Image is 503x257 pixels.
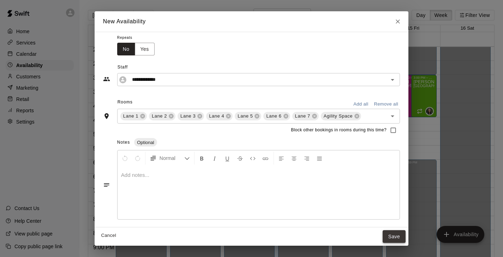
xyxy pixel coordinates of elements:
button: Open [388,111,397,121]
div: Lane 1 [120,112,147,120]
div: Agility Space [321,112,361,120]
span: Lane 7 [292,113,313,120]
button: Format Italics [209,152,221,165]
span: Lane 2 [149,113,170,120]
button: Yes [135,43,155,56]
svg: Staff [103,76,110,83]
span: Staff [118,62,400,73]
span: Repeats [117,33,160,43]
button: Justify Align [313,152,325,165]
span: Notes [117,140,130,145]
span: Optional [134,140,157,145]
svg: Notes [103,181,110,189]
button: Add all [349,99,372,110]
button: Redo [132,152,144,165]
button: Insert Code [247,152,259,165]
span: Rooms [118,100,133,104]
button: Close [391,15,404,28]
button: Right Align [301,152,313,165]
button: Format Underline [221,152,233,165]
button: Cancel [97,230,120,241]
button: Format Strikethrough [234,152,246,165]
span: Lane 5 [235,113,256,120]
div: Lane 3 [178,112,204,120]
div: Lane 6 [263,112,290,120]
span: Lane 6 [263,113,284,120]
button: Left Align [275,152,287,165]
svg: Rooms [103,113,110,120]
div: outlined button group [117,43,155,56]
button: Open [388,75,397,85]
div: Lane 5 [235,112,261,120]
button: Format Bold [196,152,208,165]
div: Lane 7 [292,112,319,120]
div: Lane 2 [149,112,175,120]
button: Insert Link [259,152,271,165]
span: Agility Space [321,113,355,120]
button: Undo [119,152,131,165]
button: Remove all [372,99,400,110]
button: No [117,43,135,56]
span: Lane 3 [178,113,198,120]
h6: New Availability [103,17,146,26]
button: Save [383,230,406,243]
span: Normal [160,155,184,162]
span: Block other bookings in rooms during this time? [291,127,387,134]
span: Lane 1 [120,113,141,120]
span: Lane 4 [206,113,227,120]
button: Center Align [288,152,300,165]
div: Lane 4 [206,112,233,120]
button: Formatting Options [147,152,193,165]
